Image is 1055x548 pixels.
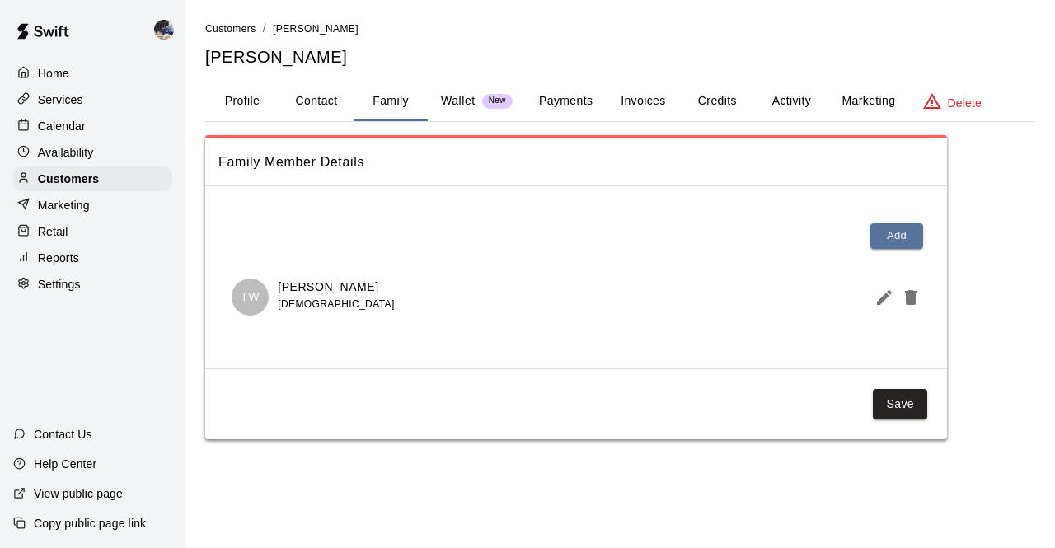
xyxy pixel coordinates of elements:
[13,193,172,218] a: Marketing
[205,21,256,35] a: Customers
[13,114,172,138] a: Calendar
[13,246,172,270] a: Reports
[205,46,1035,68] h5: [PERSON_NAME]
[205,23,256,35] span: Customers
[205,82,1035,121] div: basic tabs example
[13,272,172,297] a: Settings
[34,426,92,443] p: Contact Us
[13,166,172,191] a: Customers
[754,82,828,121] button: Activity
[232,279,269,316] div: Taylor Weiss
[279,82,354,121] button: Contact
[241,288,260,306] p: TW
[273,23,359,35] span: [PERSON_NAME]
[205,82,279,121] button: Profile
[13,219,172,244] a: Retail
[34,515,146,532] p: Copy public page link
[828,82,908,121] button: Marketing
[38,197,90,213] p: Marketing
[38,144,94,161] p: Availability
[34,485,123,502] p: View public page
[13,61,172,86] a: Home
[38,118,86,134] p: Calendar
[441,92,476,110] p: Wallet
[38,171,99,187] p: Customers
[482,96,513,106] span: New
[606,82,680,121] button: Invoices
[354,82,428,121] button: Family
[154,20,174,40] img: Kevin Chandler
[526,82,606,121] button: Payments
[873,389,927,419] button: Save
[34,456,96,472] p: Help Center
[205,20,1035,38] nav: breadcrumb
[948,95,982,111] p: Delete
[870,223,923,249] button: Add
[38,223,68,240] p: Retail
[38,91,83,108] p: Services
[868,281,894,314] button: Edit Member
[278,279,394,296] p: [PERSON_NAME]
[13,87,172,112] a: Services
[680,82,754,121] button: Credits
[894,281,921,314] button: Delete
[151,13,185,46] div: Kevin Chandler
[263,20,266,37] li: /
[218,152,934,173] span: Family Member Details
[38,276,81,293] p: Settings
[38,65,69,82] p: Home
[13,140,172,165] a: Availability
[278,298,394,310] span: [DEMOGRAPHIC_DATA]
[38,250,79,266] p: Reports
